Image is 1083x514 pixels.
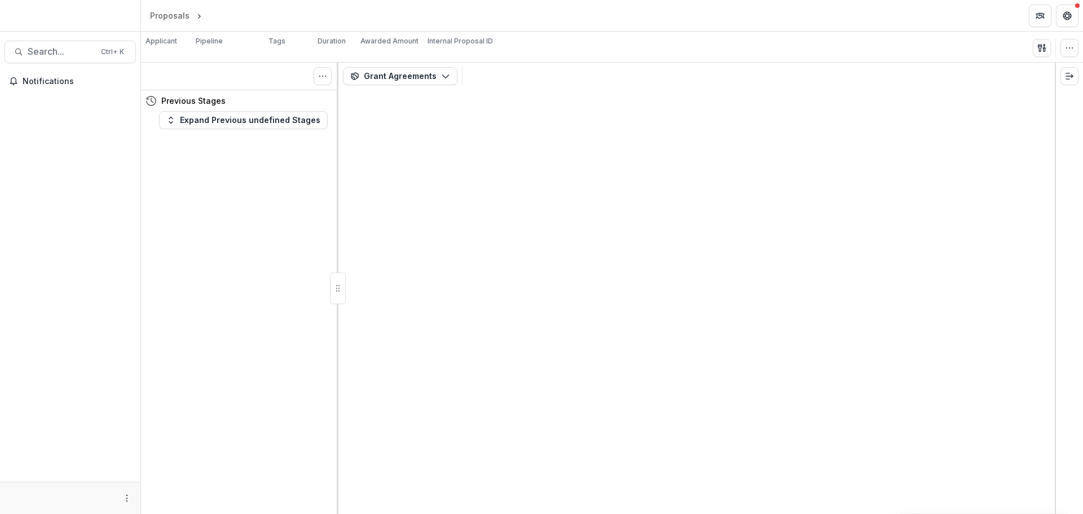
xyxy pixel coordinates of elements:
[5,41,136,63] button: Search...
[146,7,252,24] nav: breadcrumb
[146,7,194,24] a: Proposals
[150,10,190,21] div: Proposals
[28,46,94,57] span: Search...
[99,46,126,58] div: Ctrl + K
[343,67,457,85] button: Grant Agreements
[23,77,131,86] span: Notifications
[5,72,136,90] button: Notifications
[159,111,328,129] button: Expand Previous undefined Stages
[196,36,223,46] p: Pipeline
[428,36,493,46] p: Internal Proposal ID
[360,36,419,46] p: Awarded Amount
[314,67,332,85] button: Toggle View Cancelled Tasks
[1056,5,1078,27] button: Get Help
[268,36,285,46] p: Tags
[1060,67,1078,85] button: Expand right
[161,95,226,107] h4: Previous Stages
[318,36,346,46] p: Duration
[146,36,177,46] p: Applicant
[1029,5,1051,27] button: Partners
[120,491,134,505] button: More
